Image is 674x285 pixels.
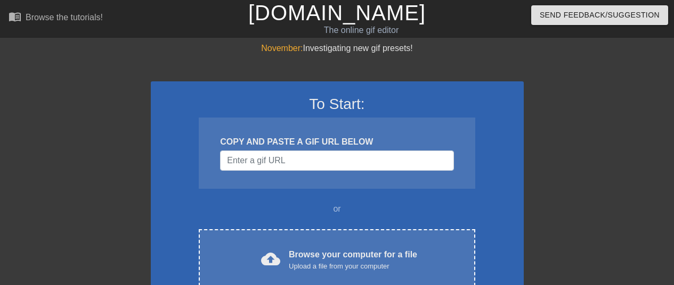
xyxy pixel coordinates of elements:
[540,9,660,22] span: Send Feedback/Suggestion
[165,95,510,113] h3: To Start:
[26,13,103,22] div: Browse the tutorials!
[289,261,417,272] div: Upload a file from your computer
[289,248,417,272] div: Browse your computer for a file
[531,5,668,25] button: Send Feedback/Suggestion
[248,1,426,24] a: [DOMAIN_NAME]
[178,203,496,215] div: or
[261,44,303,53] span: November:
[220,136,453,148] div: COPY AND PASTE A GIF URL BELOW
[220,150,453,171] input: Username
[261,249,280,269] span: cloud_upload
[230,24,493,37] div: The online gif editor
[9,10,21,23] span: menu_book
[9,10,103,27] a: Browse the tutorials!
[151,42,524,55] div: Investigating new gif presets!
